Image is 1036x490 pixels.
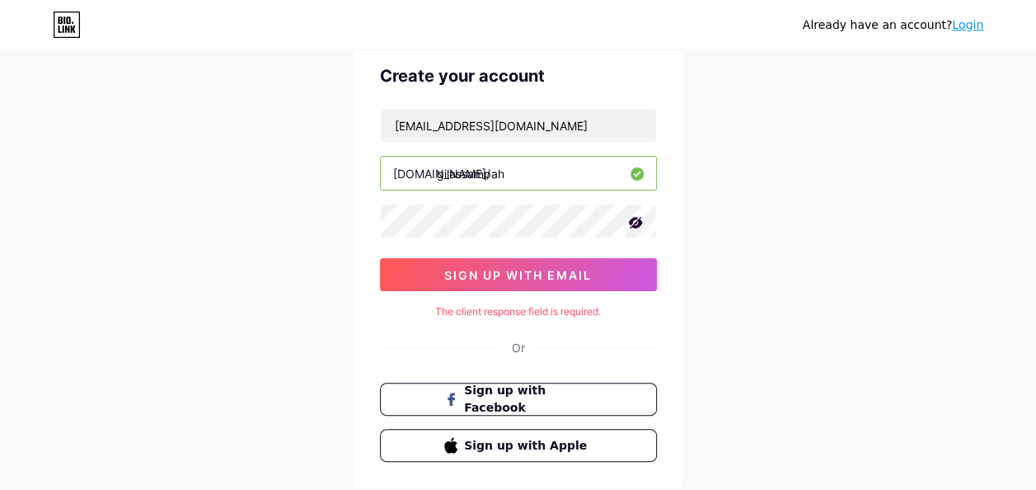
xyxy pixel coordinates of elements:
span: sign up with email [444,268,592,282]
div: [DOMAIN_NAME]/ [393,165,490,182]
button: Sign up with Apple [380,429,657,462]
div: Already have an account? [803,16,983,34]
a: Login [952,18,983,31]
div: Or [512,339,525,356]
div: Create your account [380,64,657,88]
button: Sign up with Facebook [380,383,657,416]
div: The client response field is required. [380,304,657,319]
span: Sign up with Facebook [464,382,592,417]
button: sign up with email [380,258,657,291]
input: Email [381,109,656,142]
input: username [381,157,656,190]
span: Sign up with Apple [464,437,592,455]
